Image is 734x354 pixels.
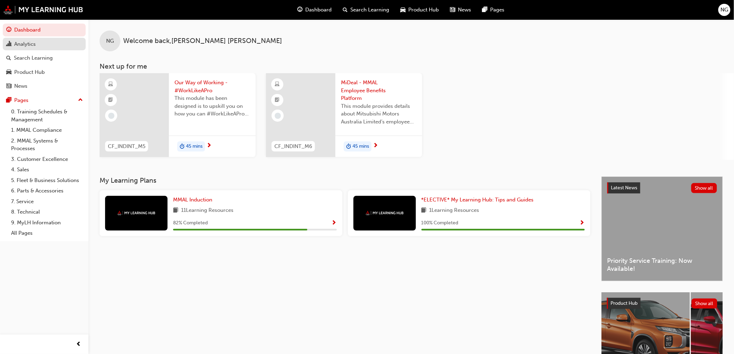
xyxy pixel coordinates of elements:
a: *ELECTIVE* My Learning Hub: Tips and Guides [421,196,537,204]
span: pages-icon [6,97,11,104]
button: Pages [3,94,86,107]
h3: Next up for me [88,62,734,70]
span: learningRecordVerb_NONE-icon [275,113,281,119]
a: Analytics [3,38,86,51]
span: Show Progress [332,220,337,226]
a: 0. Training Schedules & Management [8,106,86,125]
span: up-icon [78,96,83,105]
span: Welcome back , [PERSON_NAME] [PERSON_NAME] [123,37,282,45]
button: Show Progress [580,219,585,227]
span: guage-icon [297,6,302,14]
span: 82 % Completed [173,219,208,227]
a: 9. MyLH Information [8,217,86,228]
span: learningResourceType_ELEARNING-icon [109,80,113,89]
a: car-iconProduct Hub [395,3,444,17]
div: Analytics [14,40,36,48]
a: Product HubShow all [607,298,717,309]
span: Show Progress [580,220,585,226]
button: DashboardAnalyticsSearch LearningProduct HubNews [3,22,86,94]
span: 45 mins [352,143,369,150]
a: 5. Fleet & Business Solutions [8,175,86,186]
a: News [3,80,86,93]
a: CF_INDINT_M6MiDeal - MMAL Employee Benefits PlatformThis module provides details about Mitsubishi... [266,73,422,157]
span: 11 Learning Resources [181,206,233,215]
div: News [14,82,27,90]
span: duration-icon [346,142,351,151]
span: book-icon [173,206,178,215]
span: duration-icon [180,142,185,151]
button: NG [718,4,731,16]
a: Latest NewsShow all [607,182,717,193]
span: Product Hub [408,6,439,14]
span: search-icon [343,6,348,14]
span: learningRecordVerb_NONE-icon [108,113,114,119]
a: 8. Technical [8,207,86,217]
a: All Pages [8,228,86,239]
a: news-iconNews [444,3,477,17]
a: search-iconSearch Learning [337,3,395,17]
span: CF_INDINT_M5 [108,143,145,150]
span: car-icon [6,69,11,76]
div: Product Hub [14,68,45,76]
span: 45 mins [186,143,203,150]
span: Priority Service Training: Now Available! [607,257,717,273]
button: Show all [692,299,718,309]
span: 1 Learning Resources [429,206,479,215]
span: next-icon [206,143,212,149]
img: mmal [366,211,404,215]
span: This module has been designed is to upskill you on how you can #WorkLikeAPro at Mitsubishi Motors... [174,94,250,118]
span: MiDeal - MMAL Employee Benefits Platform [341,79,417,102]
a: CF_INDINT_M5Our Way of Working - #WorkLikeAProThis module has been designed is to upskill you on ... [100,73,256,157]
span: Search Learning [350,6,389,14]
a: Search Learning [3,52,86,64]
span: news-icon [6,83,11,89]
a: 3. Customer Excellence [8,154,86,165]
span: *ELECTIVE* My Learning Hub: Tips and Guides [421,197,534,203]
span: booktick-icon [275,96,280,105]
img: mmal [3,5,83,14]
a: 7. Service [8,196,86,207]
span: pages-icon [482,6,487,14]
span: next-icon [373,143,378,149]
span: car-icon [400,6,406,14]
a: 1. MMAL Compliance [8,125,86,136]
a: Dashboard [3,24,86,36]
span: Latest News [611,185,638,191]
a: Latest NewsShow allPriority Service Training: Now Available! [601,176,723,281]
span: Our Way of Working - #WorkLikeAPro [174,79,250,94]
span: prev-icon [76,340,82,349]
span: NG [721,6,728,14]
span: Pages [490,6,504,14]
a: 6. Parts & Accessories [8,185,86,196]
span: booktick-icon [109,96,113,105]
img: mmal [117,211,155,215]
span: guage-icon [6,27,11,33]
span: MMAL Induction [173,197,212,203]
span: 100 % Completed [421,219,459,227]
a: 2. MMAL Systems & Processes [8,136,86,154]
span: search-icon [6,55,11,61]
span: chart-icon [6,41,11,48]
span: NG [106,37,114,45]
span: learningResourceType_ELEARNING-icon [275,80,280,89]
span: This module provides details about Mitsubishi Motors Australia Limited’s employee benefits platfo... [341,102,417,126]
span: News [458,6,471,14]
a: pages-iconPages [477,3,510,17]
a: Product Hub [3,66,86,79]
button: Show all [691,183,717,193]
span: news-icon [450,6,455,14]
span: Dashboard [305,6,332,14]
a: MMAL Induction [173,196,215,204]
a: guage-iconDashboard [292,3,337,17]
span: CF_INDINT_M6 [274,143,312,150]
h3: My Learning Plans [100,176,590,184]
span: Product Hub [611,300,638,306]
button: Show Progress [332,219,337,227]
div: Pages [14,96,28,104]
a: 4. Sales [8,164,86,175]
div: Search Learning [14,54,53,62]
span: book-icon [421,206,427,215]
